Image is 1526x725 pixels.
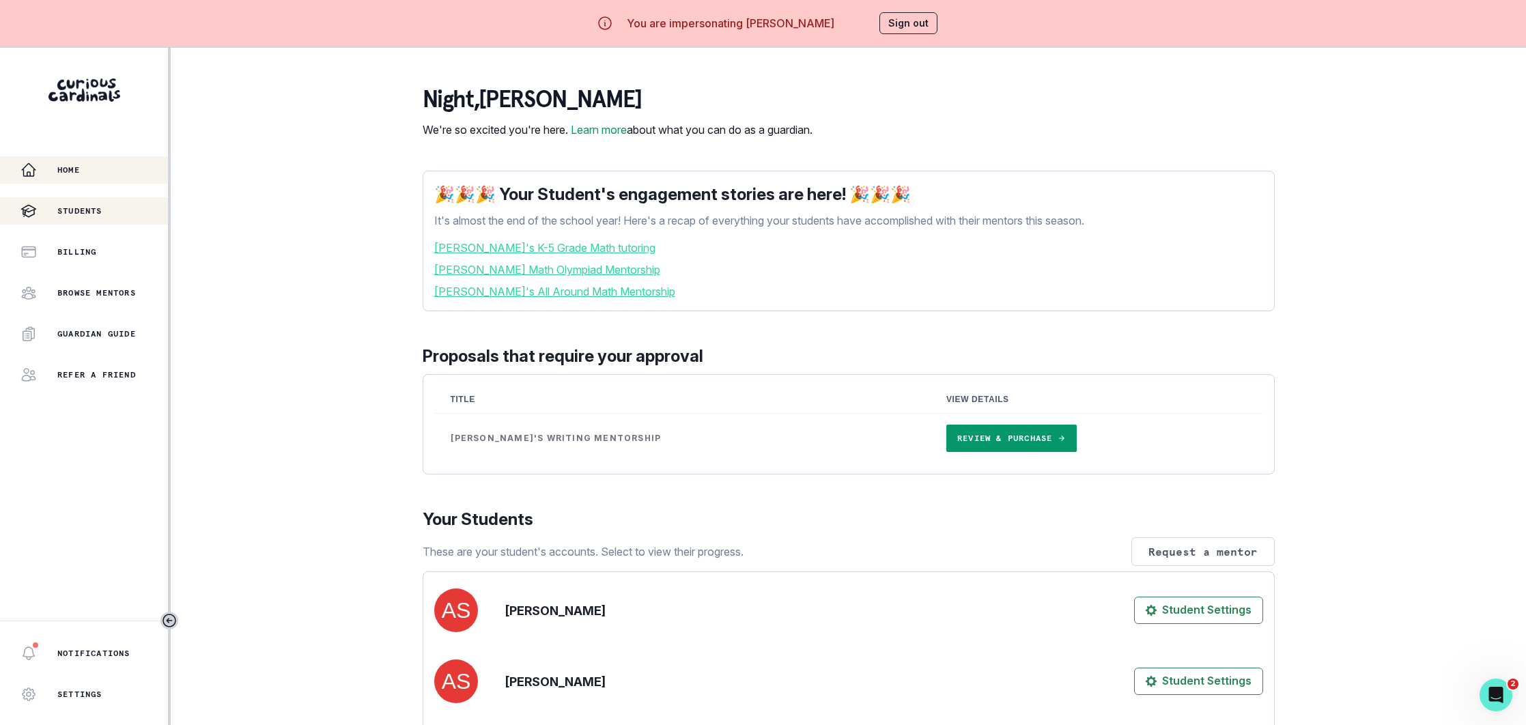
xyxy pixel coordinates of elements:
[946,425,1077,452] a: Review & Purchase
[57,205,102,216] p: Students
[423,122,813,138] p: We're so excited you're here. about what you can do as a guardian.
[627,15,834,31] p: You are impersonating [PERSON_NAME]
[423,86,813,113] p: night , [PERSON_NAME]
[423,344,1275,369] p: Proposals that require your approval
[930,386,1262,414] th: View Details
[57,648,130,659] p: Notifications
[423,507,1275,532] p: Your Students
[434,659,478,703] img: svg
[505,672,606,691] p: [PERSON_NAME]
[57,369,136,380] p: Refer a friend
[434,182,1263,207] p: 🎉🎉🎉 Your Student's engagement stories are here! 🎉🎉🎉
[1508,679,1518,690] span: 2
[434,261,1263,278] a: [PERSON_NAME] Math Olympiad Mentorship
[434,283,1263,300] a: [PERSON_NAME]'s All Around Math Mentorship
[434,212,1263,229] p: It's almost the end of the school year! Here's a recap of everything your students have accomplis...
[1134,668,1263,695] button: Student Settings
[160,612,178,629] button: Toggle sidebar
[1131,537,1275,566] button: Request a mentor
[879,12,937,34] button: Sign out
[57,689,102,700] p: Settings
[434,588,478,632] img: svg
[1134,597,1263,624] button: Student Settings
[434,240,1263,256] a: [PERSON_NAME]'s K-5 Grade Math tutoring
[434,414,931,464] td: [PERSON_NAME]'s Writing Mentorship
[48,79,120,102] img: Curious Cardinals Logo
[57,287,136,298] p: Browse Mentors
[57,246,96,257] p: Billing
[571,123,627,137] a: Learn more
[57,328,136,339] p: Guardian Guide
[57,165,80,175] p: Home
[423,543,744,560] p: These are your student's accounts. Select to view their progress.
[434,386,931,414] th: Title
[1480,679,1512,711] iframe: Intercom live chat
[505,601,606,620] p: [PERSON_NAME]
